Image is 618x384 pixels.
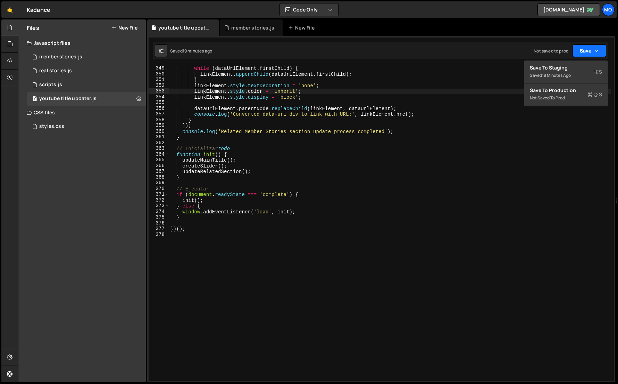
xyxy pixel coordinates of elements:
[39,82,62,88] div: scripts.js
[280,3,338,16] button: Code Only
[27,50,146,64] div: 11847/46737.js
[593,68,602,75] span: S
[149,186,169,192] div: 370
[27,92,146,106] div: 11847/46738.js
[170,48,212,54] div: Saved
[39,68,72,74] div: real stories.js
[18,106,146,120] div: CSS files
[149,83,169,89] div: 352
[149,111,169,117] div: 357
[149,180,169,186] div: 369
[149,134,169,140] div: 361
[149,77,169,83] div: 351
[573,44,606,57] button: Save
[27,6,50,14] div: Kadance
[149,117,169,123] div: 358
[588,91,602,98] span: S
[149,157,169,163] div: 365
[158,24,210,31] div: youtube title updater.js
[183,48,212,54] div: 19 minutes ago
[530,71,602,80] div: Saved
[39,54,82,60] div: member stories.js
[149,163,169,169] div: 366
[534,48,568,54] div: Not saved to prod
[149,100,169,106] div: 355
[231,24,274,31] div: member stories.js
[149,123,169,129] div: 359
[149,220,169,226] div: 376
[149,106,169,112] div: 356
[288,24,317,31] div: New File
[149,197,169,203] div: 372
[149,94,169,100] div: 354
[524,83,608,106] button: Save to ProductionS Not saved to prod
[149,140,169,146] div: 362
[530,87,602,94] div: Save to Production
[27,64,146,78] div: 11847/46736.js
[537,3,600,16] a: [DOMAIN_NAME]
[530,64,602,71] div: Save to Staging
[149,71,169,77] div: 350
[149,226,169,232] div: 377
[33,97,37,102] span: 1
[149,214,169,220] div: 375
[524,61,608,83] button: Save to StagingS Saved19 minutes ago
[149,191,169,197] div: 371
[149,146,169,152] div: 363
[39,123,64,130] div: styles.css
[149,209,169,215] div: 374
[602,3,615,16] a: Mo
[530,94,602,102] div: Not saved to prod
[1,1,18,18] a: 🤙
[149,88,169,94] div: 353
[111,25,137,31] button: New File
[27,24,39,32] h2: Files
[149,232,169,238] div: 378
[542,72,571,78] div: 19 minutes ago
[27,120,146,133] div: 11847/28286.css
[149,169,169,174] div: 367
[149,174,169,180] div: 368
[149,65,169,71] div: 349
[149,129,169,134] div: 360
[39,96,97,102] div: youtube title updater.js
[149,152,169,157] div: 364
[149,203,169,209] div: 373
[27,78,146,92] div: 11847/28141.js
[18,36,146,50] div: Javascript files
